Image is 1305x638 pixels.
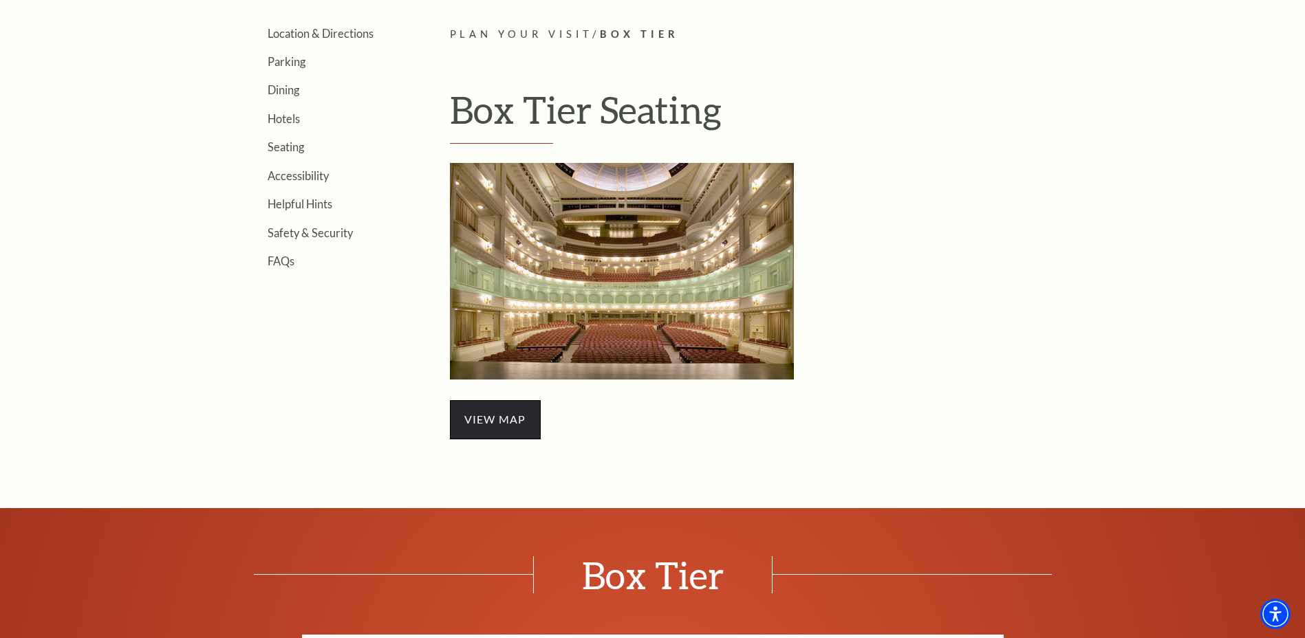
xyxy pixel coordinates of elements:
[450,28,593,40] span: Plan Your Visit
[450,262,794,278] a: Box Tier Seating - open in a new tab
[450,163,794,379] img: Box Tier Seating
[268,83,299,96] a: Dining
[268,226,353,239] a: Safety & Security
[450,400,541,439] span: view map
[1260,599,1291,629] div: Accessibility Menu
[268,112,300,125] a: Hotels
[450,410,541,426] a: view map - open in a new tab
[450,26,1079,43] p: /
[600,28,679,40] span: Box Tier
[268,140,304,153] a: Seating
[450,87,1079,144] h1: Box Tier Seating
[268,169,329,182] a: Accessibility
[268,27,374,40] a: Location & Directions
[533,556,773,593] span: Box Tier
[268,197,332,210] a: Helpful Hints
[268,254,294,267] a: FAQs
[268,55,305,68] a: Parking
